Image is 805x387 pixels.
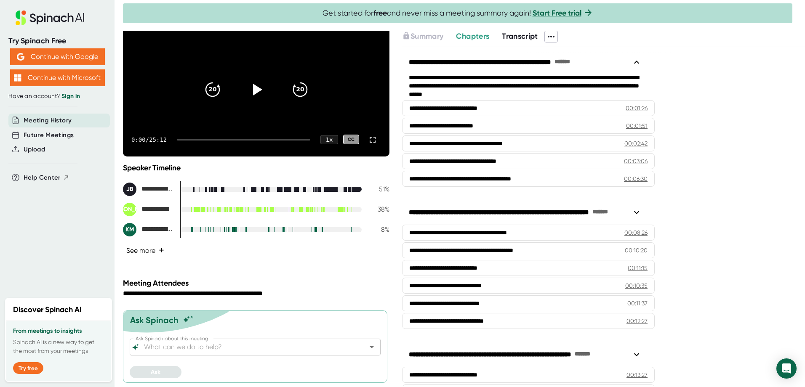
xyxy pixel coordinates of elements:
span: Summary [410,32,443,41]
button: Continue with Google [10,48,105,65]
span: Chapters [456,32,489,41]
button: Meeting History [24,116,72,125]
span: Transcript [502,32,538,41]
a: Start Free trial [533,8,581,18]
div: Have an account? [8,93,106,100]
div: 00:02:42 [624,139,648,148]
b: free [373,8,387,18]
div: 00:11:15 [628,264,648,272]
button: Try free [13,362,43,374]
div: Open Intercom Messenger [776,358,797,379]
button: See more+ [123,243,168,258]
div: 00:06:30 [624,175,648,183]
div: Try Spinach Free [8,36,106,46]
span: Ask [151,368,160,376]
div: 00:03:06 [624,157,648,165]
button: Chapters [456,31,489,42]
div: KM [123,223,136,236]
div: 00:08:26 [624,228,648,237]
span: Help Center [24,173,61,183]
input: What can we do to help? [142,341,353,353]
div: Ask Spinach [130,315,179,325]
img: Aehbyd4JwY73AAAAAElFTkSuQmCC [17,53,24,61]
p: Spinach AI is a new way to get the most from your meetings [13,338,104,355]
div: 1 x [320,135,338,144]
div: JB [123,183,136,196]
div: 00:01:51 [626,122,648,130]
div: Upgrade to access [402,31,456,42]
div: Johnna Agee [123,203,173,216]
div: 0:00 / 25:12 [131,136,167,143]
button: Continue with Microsoft [10,69,105,86]
div: 00:10:20 [625,246,648,254]
div: 00:12:27 [626,317,648,325]
button: Transcript [502,31,538,42]
div: CC [343,135,359,144]
button: Help Center [24,173,69,183]
a: Sign in [61,93,80,100]
div: 8 % [368,225,389,233]
div: Meeting Attendees [123,278,392,288]
div: 00:10:35 [625,281,648,290]
div: [PERSON_NAME] [123,203,136,216]
div: 00:13:27 [626,371,648,379]
div: 00:11:37 [627,299,648,307]
span: Get started for and never miss a meeting summary again! [323,8,593,18]
h3: From meetings to insights [13,328,104,334]
button: Summary [402,31,443,42]
button: Upload [24,145,45,154]
button: Future Meetings [24,130,74,140]
div: 00:01:26 [626,104,648,112]
h2: Discover Spinach AI [13,304,82,315]
button: Ask [130,366,181,378]
div: 38 % [368,205,389,213]
button: Open [366,341,378,353]
div: Speaker Timeline [123,163,389,172]
span: + [159,247,164,254]
div: 51 % [368,185,389,193]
